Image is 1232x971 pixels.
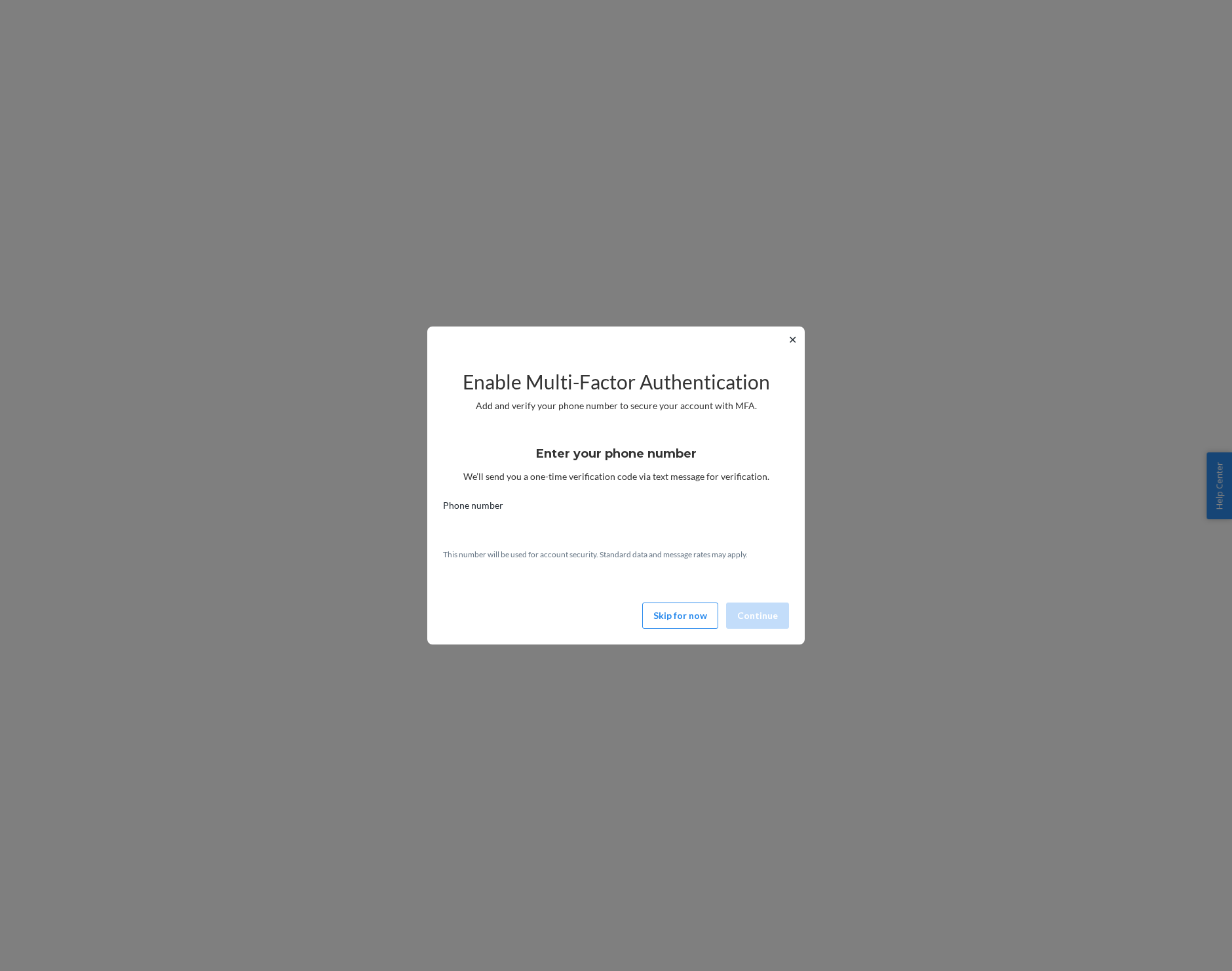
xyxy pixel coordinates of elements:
span: Phone number [443,499,503,517]
button: Continue [726,603,789,629]
p: This number will be used for account security. Standard data and message rates may apply. [443,549,789,560]
p: Add and verify your phone number to secure your account with MFA. [443,399,789,412]
h3: Enter your phone number [536,445,697,462]
button: Skip for now [642,603,718,629]
h2: Enable Multi-Factor Authentication [443,371,789,393]
button: ✕ [786,332,799,347]
div: We’ll send you a one-time verification code via text message for verification. [443,435,789,483]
